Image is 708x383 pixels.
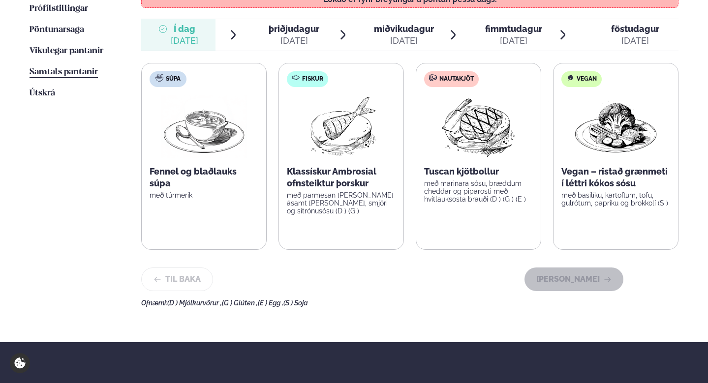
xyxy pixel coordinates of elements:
[150,191,258,199] p: með túrmerik
[439,75,474,83] span: Nautakjöt
[30,24,84,36] a: Pöntunarsaga
[577,75,597,83] span: Vegan
[222,299,258,307] span: (G ) Glúten ,
[269,24,319,34] span: þriðjudagur
[161,95,247,158] img: Soup.png
[141,267,213,291] button: Til baka
[287,166,396,189] p: Klassískur Ambrosial ofnsteiktur þorskur
[258,299,283,307] span: (E ) Egg ,
[30,89,55,97] span: Útskrá
[561,191,670,207] p: með basilíku, kartöflum, tofu, gulrótum, papriku og brokkolí (S )
[424,179,533,203] p: með marinara sósu, bræddum cheddar og piparosti með hvítlauksosta brauði (D ) (G ) (E )
[485,24,542,34] span: fimmtudagur
[141,299,678,307] div: Ofnæmi:
[30,3,88,15] a: Prófílstillingar
[429,74,437,82] img: beef.svg
[611,24,659,34] span: föstudagur
[155,74,163,82] img: soup.svg
[298,95,385,158] img: Fish.png
[485,35,542,47] div: [DATE]
[287,191,396,215] p: með parmesan [PERSON_NAME] ásamt [PERSON_NAME], smjöri og sítrónusósu (D ) (G )
[611,35,659,47] div: [DATE]
[150,166,258,189] p: Fennel og blaðlauks súpa
[30,66,98,78] a: Samtals pantanir
[10,353,30,373] a: Cookie settings
[30,68,98,76] span: Samtals pantanir
[435,95,522,158] img: Beef-Meat.png
[171,35,198,47] div: [DATE]
[30,4,88,13] span: Prófílstillingar
[374,24,434,34] span: miðvikudagur
[30,88,55,99] a: Útskrá
[566,74,574,82] img: Vegan.svg
[424,166,533,177] p: Tuscan kjötbollur
[292,74,300,82] img: fish.svg
[573,95,659,158] img: Vegan.png
[524,267,623,291] button: [PERSON_NAME]
[269,35,319,47] div: [DATE]
[167,299,222,307] span: (D ) Mjólkurvörur ,
[283,299,308,307] span: (S ) Soja
[171,23,198,35] span: Í dag
[374,35,434,47] div: [DATE]
[561,166,670,189] p: Vegan – ristað grænmeti í léttri kókos sósu
[166,75,181,83] span: Súpa
[30,26,84,34] span: Pöntunarsaga
[30,47,103,55] span: Vikulegar pantanir
[30,45,103,57] a: Vikulegar pantanir
[302,75,323,83] span: Fiskur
